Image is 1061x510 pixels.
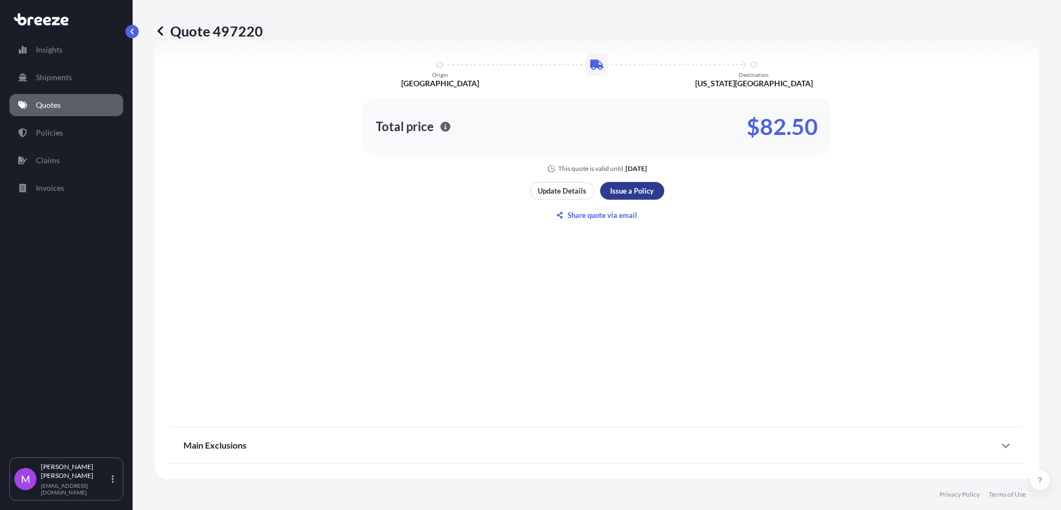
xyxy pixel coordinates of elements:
[9,149,123,171] a: Claims
[695,78,813,89] p: [US_STATE][GEOGRAPHIC_DATA]
[939,490,980,499] a: Privacy Policy
[432,71,448,78] p: Origin
[41,482,109,496] p: [EMAIL_ADDRESS][DOMAIN_NAME]
[9,177,123,199] a: Invoices
[9,94,123,116] a: Quotes
[530,182,595,200] button: Update Details
[739,71,769,78] p: Destination
[36,72,72,83] p: Shipments
[568,210,637,221] p: Share quote via email
[183,440,246,451] span: Main Exclusions
[989,490,1026,499] a: Terms of Use
[376,121,434,132] p: Total price
[9,39,123,61] a: Insights
[36,100,61,111] p: Quotes
[600,182,664,200] button: Issue a Policy
[21,473,30,485] span: M
[538,185,586,196] p: Update Details
[36,155,60,166] p: Claims
[747,118,818,136] p: $82.50
[610,185,654,196] p: Issue a Policy
[9,66,123,89] a: Shipments
[36,44,62,55] p: Insights
[155,22,263,40] p: Quote 497220
[41,462,109,480] p: [PERSON_NAME] [PERSON_NAME]
[36,183,64,194] p: Invoices
[626,164,647,173] p: [DATE]
[36,127,63,138] p: Policies
[558,164,623,173] p: This quote is valid until
[530,206,664,224] button: Share quote via email
[401,78,479,89] p: [GEOGRAPHIC_DATA]
[183,432,1010,459] div: Main Exclusions
[9,122,123,144] a: Policies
